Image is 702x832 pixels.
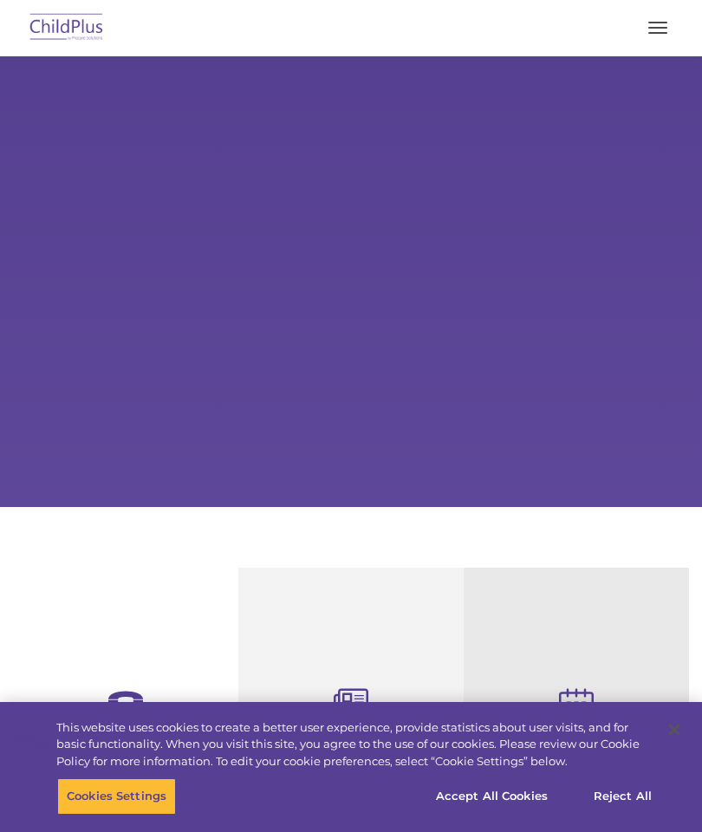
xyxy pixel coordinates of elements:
[655,711,693,749] button: Close
[426,778,557,815] button: Accept All Cookies
[569,778,677,815] button: Reject All
[26,8,107,49] img: ChildPlus by Procare Solutions
[56,719,653,770] div: This website uses cookies to create a better user experience, provide statistics about user visit...
[57,778,176,815] button: Cookies Settings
